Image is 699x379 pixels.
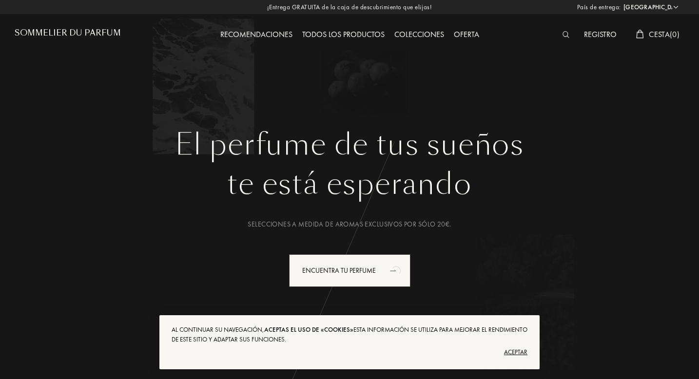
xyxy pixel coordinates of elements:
div: Al continuar su navegación, Esta información se utiliza para mejorar el rendimiento de este sitio... [172,325,527,344]
img: cart_white.svg [636,30,644,38]
div: animation [387,261,406,280]
a: Oferta [449,29,484,39]
div: Colecciones [389,29,449,41]
span: Cesta ( 0 ) [649,29,680,39]
div: te está esperando [22,162,677,206]
span: País de entrega: [577,2,621,12]
a: Sommelier du Parfum [15,28,121,41]
a: Registro [579,29,621,39]
a: Todos los productos [297,29,389,39]
div: Aceptar [172,344,527,360]
div: Encuentra tu perfume [289,254,410,287]
div: Selecciones a medida de aromas exclusivos por sólo 20€. [22,219,677,229]
a: Encuentra tu perfumeanimation [282,254,418,287]
span: aceptas el uso de «cookies» [264,325,353,334]
h1: Sommelier du Parfum [15,28,121,38]
h1: El perfume de tus sueños [22,127,677,162]
div: Recomendaciones [215,29,297,41]
div: Oferta [449,29,484,41]
a: Recomendaciones [215,29,297,39]
a: Colecciones [389,29,449,39]
img: search_icn_white.svg [563,31,570,38]
div: Registro [579,29,621,41]
div: Todos los productos [297,29,389,41]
